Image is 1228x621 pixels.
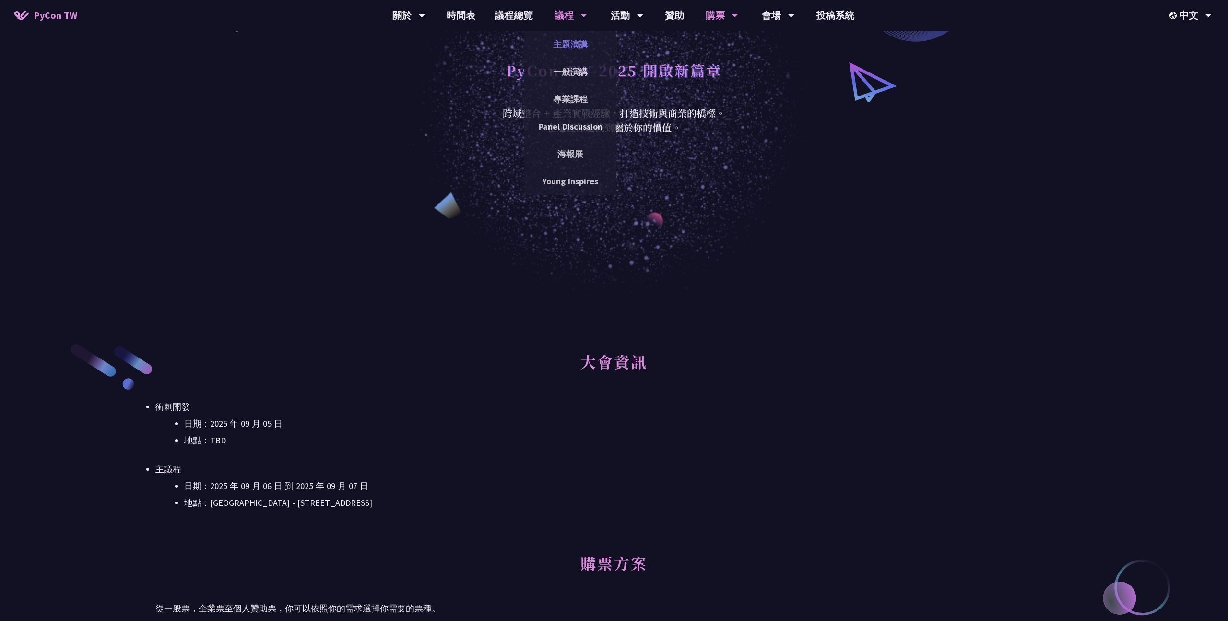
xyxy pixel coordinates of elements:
h1: PyCon TW 2025 開啟新篇章 [506,56,722,84]
li: 地點：[GEOGRAPHIC_DATA] - ​[STREET_ADDRESS] [184,496,1073,510]
h2: 大會資訊 [155,342,1073,395]
li: 主議程 [155,462,1073,510]
a: Young Inspires [524,170,616,192]
a: 主題演講 [524,33,616,56]
a: Panel Discussion [524,115,616,138]
li: 日期：2025 年 09 月 06 日 到 2025 年 09 月 07 日 [184,479,1073,493]
a: 一般演講 [524,60,616,83]
a: PyCon TW [5,3,87,27]
a: 專業課程 [524,88,616,110]
h2: 購票方案 [155,544,1073,597]
li: 地點：TBD [184,433,1073,448]
span: PyCon TW [34,8,77,23]
a: 海報展 [524,143,616,165]
p: 從一般票，企業票至個人贊助票，你可以依照你的需求選擇你需要的票種。 [155,601,1073,616]
div: 跨域整合 + 產業實戰經驗，打造技術與商業的橋樑。 在這裡你能找到屬於你的價值。 [496,106,732,135]
li: 衝刺開發 [155,400,1073,448]
img: Home icon of PyCon TW 2025 [14,11,29,20]
img: Locale Icon [1169,12,1179,19]
li: 日期：2025 年 09 月 05 日 [184,417,1073,431]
